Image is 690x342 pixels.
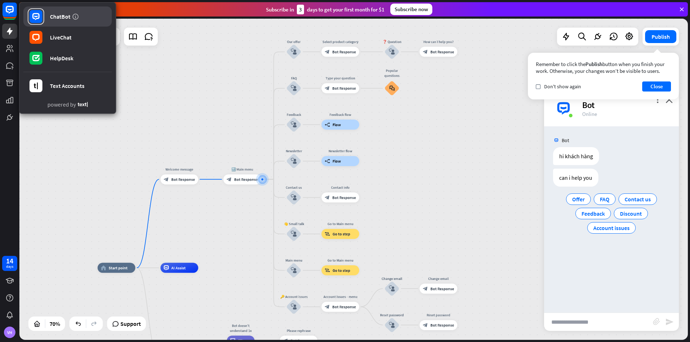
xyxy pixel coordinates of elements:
[157,167,202,172] div: Welcome message
[2,256,17,271] a: 14 days
[423,323,428,328] i: block_bot_response
[318,39,363,44] div: Select product category
[279,39,309,44] div: Our offer
[332,49,356,54] span: Bot Response
[642,81,671,92] button: Close
[325,159,330,164] i: builder_tree
[325,122,330,127] i: builder_tree
[318,76,363,81] div: Type your question
[666,96,673,103] i: close
[431,49,454,54] span: Bot Response
[389,322,395,328] i: block_user_input
[325,86,330,91] i: block_bot_response
[377,276,407,281] div: Change email
[332,86,356,91] span: Bot Response
[279,221,309,226] div: 👋 Small talk
[234,177,258,182] span: Bot Response
[423,286,428,291] i: block_bot_response
[553,147,599,165] div: hi khách hàng
[585,61,602,67] span: Publish
[544,83,581,90] span: Don't show again
[536,61,671,74] div: Remember to click the button when you finish your work. Otherwise, your changes won’t be visible ...
[377,313,407,318] div: Reset password
[645,30,676,43] button: Publish
[101,265,106,270] i: home_2
[625,196,651,203] span: Contact us
[332,268,350,273] span: Go to step
[171,177,195,182] span: Bot Response
[291,304,297,310] i: block_user_input
[279,294,309,299] div: 🔑 Account issues
[416,313,461,318] div: Reset password
[390,4,432,15] div: Subscribe now
[553,169,598,187] div: can i help you
[593,224,630,231] span: Account issues
[291,231,297,237] i: block_user_input
[325,231,330,236] i: block_goto
[332,195,356,200] span: Bot Response
[291,122,297,128] i: block_user_input
[318,258,363,263] div: Go to Main menu
[291,49,297,55] i: block_user_input
[562,137,569,144] span: Bot
[620,210,642,217] span: Discount
[279,112,309,117] div: Feedback
[318,185,363,190] div: Contact info
[279,76,309,81] div: FAQ
[332,159,341,164] span: Flow
[47,318,62,329] div: 70%
[266,5,385,14] div: Subscribe in days to get your first month for $1
[279,149,309,154] div: Newsletter
[654,96,661,103] i: more_vert
[389,286,395,292] i: block_user_input
[332,122,341,127] span: Flow
[220,167,265,172] div: 🔙 Main menu
[318,221,363,226] div: Go to Main menu
[665,318,674,326] i: send
[4,327,15,338] div: VH
[164,177,169,182] i: block_bot_response
[572,196,585,203] span: Offer
[291,195,297,201] i: block_user_input
[223,323,258,333] div: Bot doesn't understand 1x
[171,265,186,270] span: AI Assist
[318,149,363,154] div: Newsletter flow
[276,328,321,333] div: Please rephrase
[582,99,670,111] div: Bot
[389,85,395,91] i: block_faq
[297,5,304,14] div: 3
[423,49,428,54] i: block_bot_response
[325,304,330,309] i: block_bot_response
[325,195,330,200] i: block_bot_response
[325,268,330,273] i: block_goto
[431,286,454,291] span: Bot Response
[6,258,13,264] div: 14
[381,68,403,78] div: Popular questions
[332,231,350,236] span: Go to step
[279,185,309,190] div: Contact us
[318,112,363,117] div: Feedback flow
[431,323,454,328] span: Bot Response
[109,265,128,270] span: Start point
[582,111,670,117] div: Online
[279,258,309,263] div: Main menu
[332,304,356,309] span: Bot Response
[416,39,461,44] div: How can I help you?
[377,39,407,44] div: ❓ Question
[120,318,141,329] span: Support
[325,49,330,54] i: block_bot_response
[227,177,232,182] i: block_bot_response
[416,276,461,281] div: Change email
[653,318,660,325] i: block_attachment
[6,264,13,269] div: days
[291,85,297,91] i: block_user_input
[291,267,297,273] i: block_user_input
[389,49,395,55] i: block_user_input
[6,3,27,24] button: Open LiveChat chat widget
[581,210,605,217] span: Feedback
[600,196,609,203] span: FAQ
[291,158,297,164] i: block_user_input
[318,294,363,299] div: Account issues - menu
